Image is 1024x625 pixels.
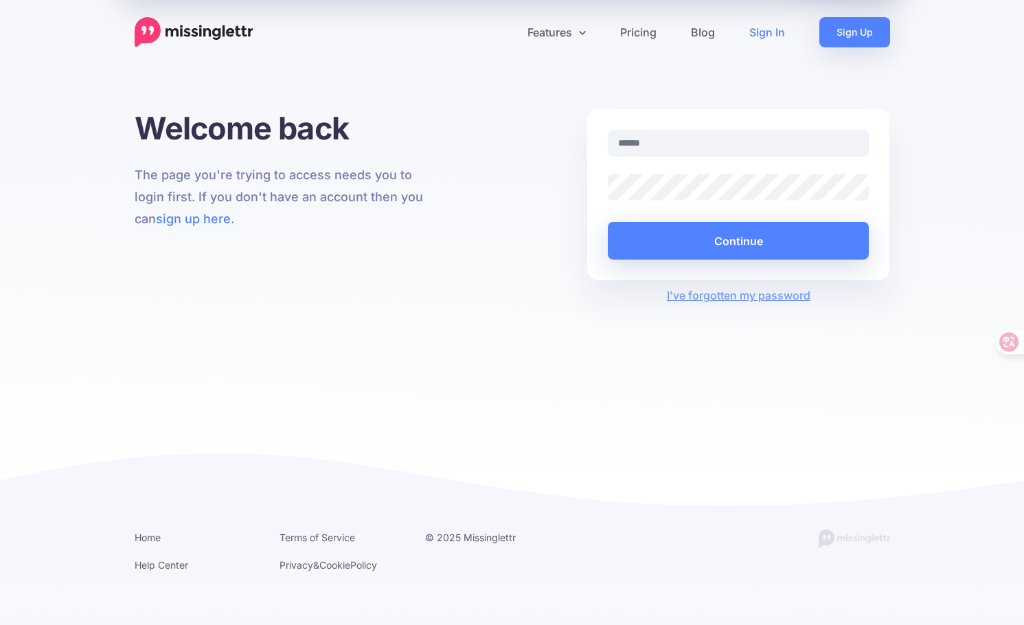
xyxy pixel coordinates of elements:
[280,532,355,543] a: Terms of Service
[510,17,603,47] a: Features
[608,222,869,260] button: Continue
[135,164,437,230] p: The page you're trying to access needs you to login first. If you don't have an account then you ...
[135,109,437,147] h1: Welcome back
[135,559,188,571] a: Help Center
[280,559,313,571] a: Privacy
[156,212,231,226] a: sign up here
[667,288,810,302] a: I've forgotten my password
[674,17,732,47] a: Blog
[319,559,350,571] a: Cookie
[280,556,405,573] li: & Policy
[425,529,550,546] li: © 2025 Missinglettr
[135,532,161,543] a: Home
[819,17,890,47] a: Sign Up
[603,17,674,47] a: Pricing
[732,17,802,47] a: Sign In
